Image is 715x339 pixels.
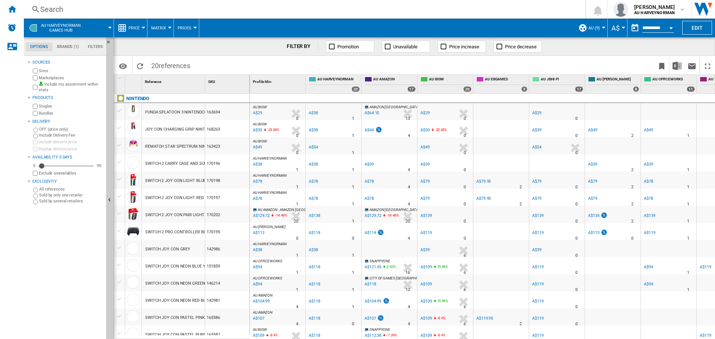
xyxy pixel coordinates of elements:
[308,144,318,151] div: A$54
[643,263,653,271] div: A$94
[611,24,620,32] span: A$
[541,77,583,83] span: AU JBHI-FI
[419,229,432,237] div: A$119
[393,44,417,49] span: Unavailable
[133,57,147,74] button: Reload
[309,128,318,132] div: A$38
[420,299,432,304] div: A$109
[369,105,419,109] span: AMAZON [GEOGRAPHIC_DATA]
[420,247,430,252] div: A$39
[33,147,38,151] input: Display delivery price
[26,42,53,51] md-tab-item: Options
[588,162,597,167] div: A$39
[684,57,699,74] button: Send this report by email
[382,298,390,304] img: promotionV3.png
[308,281,320,288] div: A$118
[531,195,541,202] div: A$79
[53,42,83,51] md-tab-item: Brands (1)
[287,43,318,50] div: FILTER BY
[41,23,81,33] span: AU HARVEYNORMAN:Games hub
[128,26,140,31] span: Price
[308,109,318,117] div: A$38
[476,316,493,321] div: A$119.95
[205,137,250,154] div: 163423
[682,21,712,35] button: Edit
[309,282,320,287] div: A$118
[39,192,103,198] label: Sold by only one retailer
[365,316,376,321] div: A$107
[532,179,541,184] div: A$79
[644,230,655,235] div: A$119
[531,212,544,220] div: A$139
[251,75,305,86] div: Profile Min Sort None
[309,145,318,150] div: A$54
[643,161,653,168] div: A$39
[575,86,583,92] div: 17 offers sold by AU JBHI-FI
[207,75,250,86] div: Sort None
[608,19,627,37] md-menu: Currency
[464,132,466,140] div: Delivery Time : 0 day
[308,195,318,202] div: A$78
[419,246,430,254] div: A$39
[532,111,541,115] div: A$29
[643,127,653,134] div: A$49
[588,230,600,235] div: A$113
[597,77,639,83] span: AU [PERSON_NAME]
[531,315,544,322] div: A$119
[39,132,103,138] label: Include Delivery Fee
[670,57,684,74] button: Download in Excel
[28,19,110,37] div: AU HARVEYNORMANGames hub
[39,186,103,192] label: All references
[642,75,696,93] div: AU OFFICEWORKS 11 offers sold by AU OFFICEWORKS
[644,162,653,167] div: A$39
[588,128,597,132] div: A$49
[309,299,320,304] div: A$118
[252,144,262,151] div: Last updated : Thursday, 21 August 2025 06:32
[420,128,430,132] div: A$30
[267,128,277,132] span: -23.08
[39,127,103,132] label: OFF (price only)
[309,162,318,167] div: A$38
[613,2,628,17] img: profile.jpg
[532,316,544,321] div: A$119
[532,230,544,235] div: A$119
[145,104,235,121] div: FUNDA SPLATOON 3 NINTENDO SWITCH WHITE
[308,315,320,322] div: A$118
[475,195,491,202] div: A$79.95
[419,298,432,305] div: A$109
[634,3,675,11] span: [PERSON_NAME]
[40,4,566,15] div: Search
[127,75,142,86] div: Sort None
[700,333,711,338] div: A$119
[429,77,471,83] span: AU BIGW
[419,127,430,134] div: A$30
[83,42,108,51] md-tab-item: Filters
[532,282,544,287] div: A$119
[205,120,250,137] div: 168263
[147,57,194,73] span: 20
[531,109,541,117] div: A$29
[151,19,170,37] div: Matrix
[352,149,354,157] div: Delivery Time : 1 day
[39,103,103,109] label: Singles
[363,178,374,185] div: A$78
[33,199,38,204] input: Sold by several retailers
[532,265,544,269] div: A$119
[420,316,432,321] div: A$109
[309,213,320,218] div: A$138
[634,10,675,15] b: AU HARVEYNORMAN
[352,115,354,122] div: Delivery Time : 1 day
[377,315,384,321] img: promotionV3.png
[365,111,379,115] div: A$64.10
[33,68,38,73] input: Sites
[644,179,653,184] div: A$78
[309,316,320,321] div: A$118
[627,20,642,35] button: md-calendar
[33,104,38,109] input: Singles
[145,138,235,155] div: REMATCH STAR SPECTRUM NINTENDO SWITCH
[33,140,38,144] input: Include delivery price
[32,60,103,65] div: Sources
[363,263,381,271] div: A$121.45
[420,179,430,184] div: A$79
[407,86,416,92] div: 17 offers sold by AU AMAZON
